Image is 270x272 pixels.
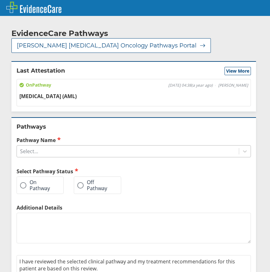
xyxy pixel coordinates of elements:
[17,136,251,144] label: Pathway Name
[19,258,235,272] span: I have reviewed the selected clinical pathway and my treatment recommendations for this patient a...
[168,83,213,88] span: [DATE] 04:38 ( a year ago )
[11,38,211,53] button: [PERSON_NAME] [MEDICAL_DATA] Oncology Pathways Portal
[17,123,251,131] h2: Pathways
[77,179,111,191] label: Off Pathway
[226,68,249,74] span: View More
[218,83,248,88] span: [PERSON_NAME]
[20,148,38,155] div: Select...
[19,93,77,100] span: [MEDICAL_DATA] (AML)
[20,179,54,191] label: On Pathway
[11,29,108,38] h2: EvidenceCare Pathways
[17,168,131,175] h2: Select Pathway Status
[17,42,197,49] span: [PERSON_NAME] [MEDICAL_DATA] Oncology Pathways Portal
[19,82,51,88] span: On Pathway
[225,67,251,75] button: View More
[6,2,61,13] img: EvidenceCare
[17,67,65,75] h2: Last Attestation
[17,204,251,211] label: Additional Details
